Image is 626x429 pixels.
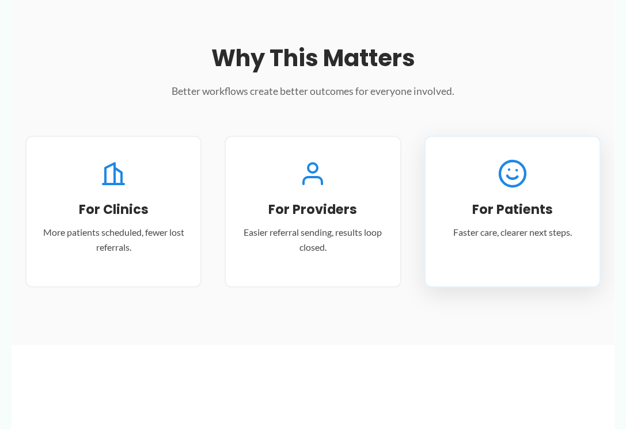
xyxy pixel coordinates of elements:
p: Better workflows create better outcomes for everyone involved. [169,82,457,101]
h3: For Clinics [40,201,187,218]
p: Faster care, clearer next steps. [439,225,586,240]
h3: For Providers [240,201,386,218]
p: More patients scheduled, fewer lost referrals. [40,225,187,254]
h3: For Patients [439,201,586,218]
h2: Why This Matters [25,43,601,73]
p: Easier referral sending, results loop closed. [240,225,386,254]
